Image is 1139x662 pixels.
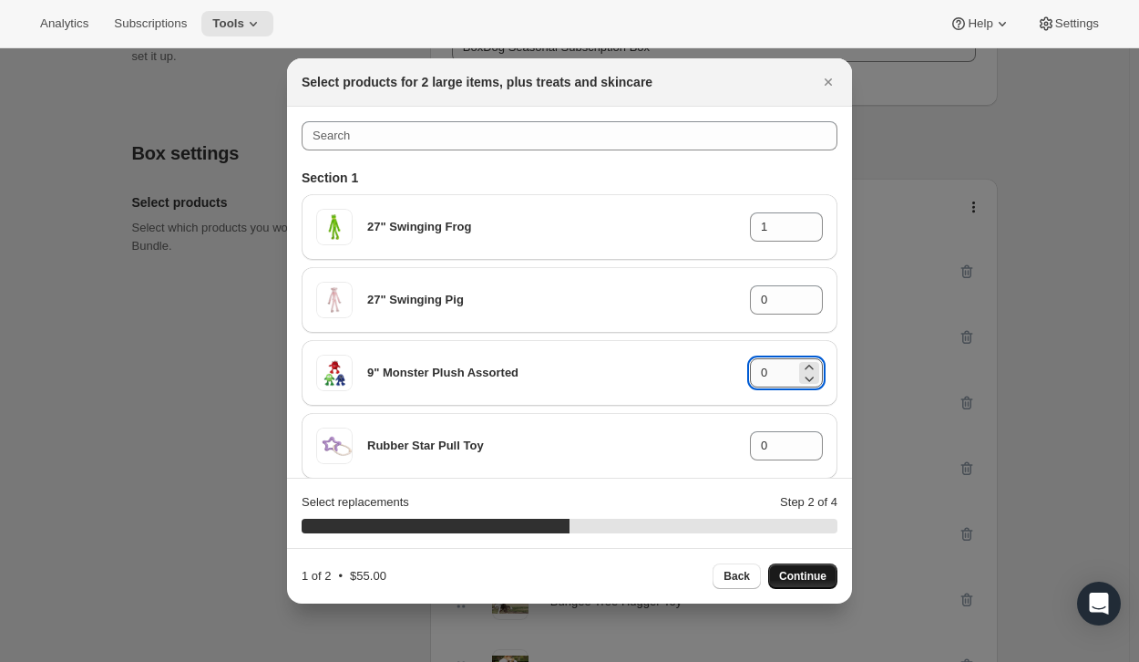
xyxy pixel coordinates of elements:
p: $55.00 [350,567,386,585]
span: Back [723,569,750,584]
button: Back [713,564,761,589]
h3: Section 1 [302,169,837,187]
p: 27" Swinging Pig [367,291,735,309]
span: Analytics [40,16,88,31]
span: Settings [1055,16,1099,31]
p: 27" Swinging Frog [367,218,735,236]
button: Close [816,69,841,95]
p: 9" Monster Plush Assorted [367,364,735,382]
div: • [302,567,386,585]
div: Open Intercom Messenger [1077,582,1121,626]
button: Settings [1026,11,1110,36]
p: Step 2 of 4 [780,493,837,512]
p: Rubber Star Pull Toy [367,437,735,455]
h2: Select products for 2 large items, plus treats and skincare [302,73,652,91]
span: Tools [212,16,244,31]
p: 1 of 2 [302,567,332,585]
span: Help [968,16,992,31]
span: Subscriptions [114,16,187,31]
input: Search [302,121,837,150]
button: Tools [201,11,273,36]
button: Help [939,11,1021,36]
button: Analytics [29,11,99,36]
button: Subscriptions [103,11,198,36]
p: Select replacements [302,493,409,512]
